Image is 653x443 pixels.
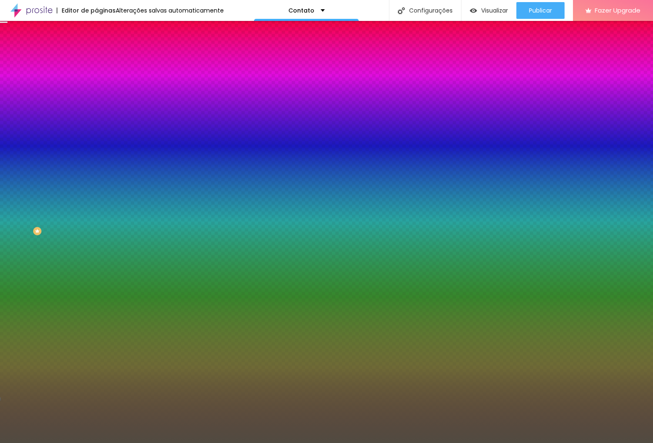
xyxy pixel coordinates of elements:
[398,7,405,14] img: Icone
[470,7,477,14] img: view-1.svg
[116,8,224,13] div: Alterações salvas automaticamente
[461,2,516,19] button: Visualizar
[288,8,314,13] p: Contato
[57,8,116,13] div: Editor de páginas
[595,7,640,14] span: Fazer Upgrade
[529,7,552,14] span: Publicar
[516,2,565,19] button: Publicar
[481,7,508,14] span: Visualizar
